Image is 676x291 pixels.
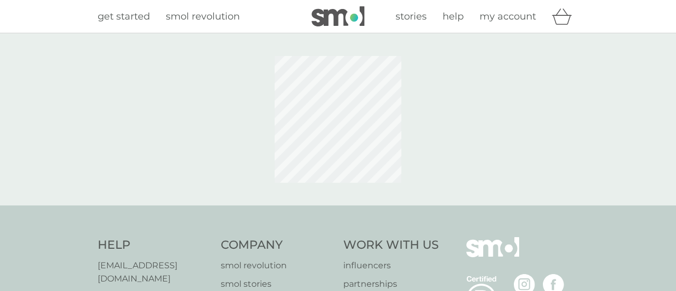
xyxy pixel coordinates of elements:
a: help [443,9,464,24]
div: basket [552,6,578,27]
a: my account [480,9,536,24]
a: smol revolution [166,9,240,24]
img: smol [312,6,364,26]
span: stories [396,11,427,22]
a: smol revolution [221,259,333,273]
a: smol stories [221,277,333,291]
h4: Work With Us [343,237,439,254]
h4: Company [221,237,333,254]
span: my account [480,11,536,22]
img: smol [466,237,519,273]
span: smol revolution [166,11,240,22]
a: stories [396,9,427,24]
span: get started [98,11,150,22]
a: get started [98,9,150,24]
a: influencers [343,259,439,273]
a: [EMAIL_ADDRESS][DOMAIN_NAME] [98,259,210,286]
h4: Help [98,237,210,254]
a: partnerships [343,277,439,291]
span: help [443,11,464,22]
